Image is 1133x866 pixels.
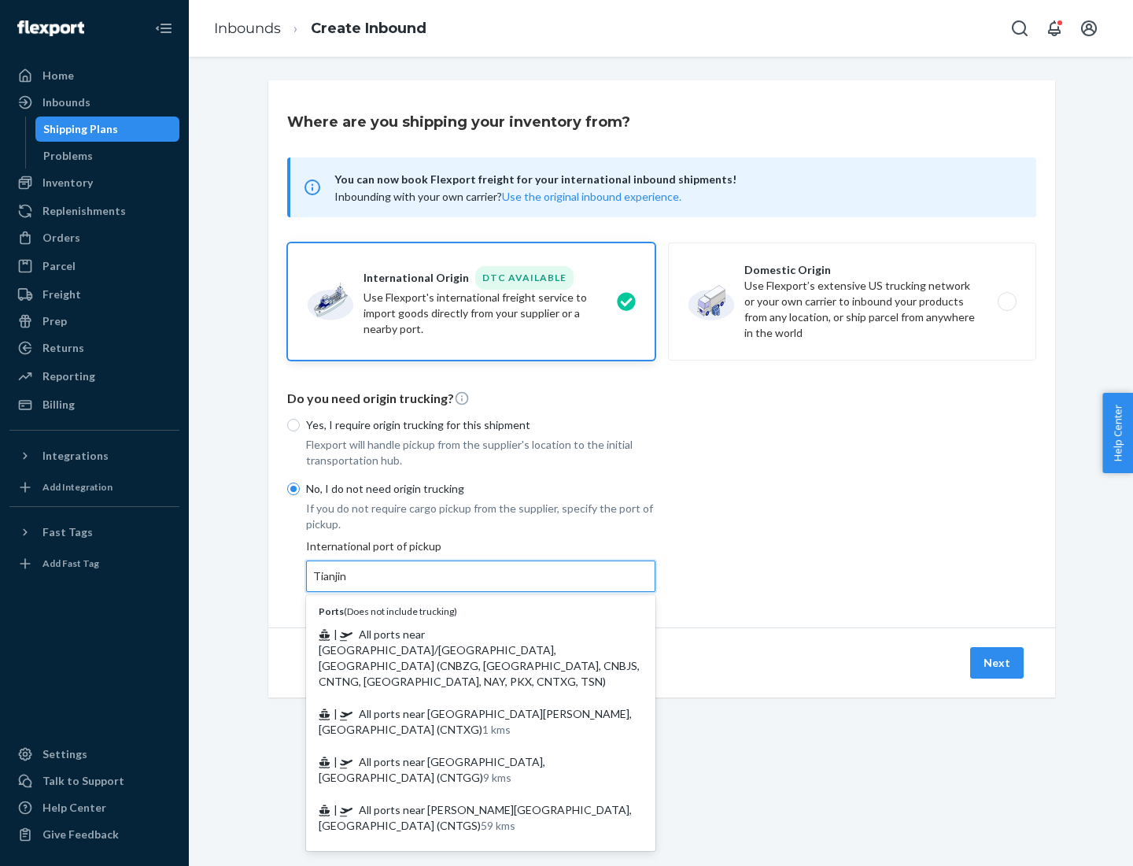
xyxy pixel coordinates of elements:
div: Home [42,68,74,83]
input: Yes, I require origin trucking for this shipment [287,419,300,431]
a: Add Fast Tag [9,551,179,576]
ol: breadcrumbs [201,6,439,52]
span: All ports near [GEOGRAPHIC_DATA]/[GEOGRAPHIC_DATA], [GEOGRAPHIC_DATA] (CNBZG, [GEOGRAPHIC_DATA], ... [319,627,640,688]
a: Help Center [9,795,179,820]
span: 1 kms [482,723,511,736]
a: Replenishments [9,198,179,224]
a: Inbounds [214,20,281,37]
a: Freight [9,282,179,307]
div: Orders [42,230,80,246]
div: Shipping Plans [43,121,118,137]
div: Parcel [42,258,76,274]
a: Reporting [9,364,179,389]
a: Create Inbound [311,20,426,37]
div: Give Feedback [42,827,119,842]
button: Open account menu [1073,13,1105,44]
span: | [334,627,338,641]
button: Open notifications [1039,13,1070,44]
div: Billing [42,397,75,413]
span: All ports near [GEOGRAPHIC_DATA], [GEOGRAPHIC_DATA] (CNTGG) [319,755,545,784]
div: Fast Tags [42,524,93,540]
p: Flexport will handle pickup from the supplier's location to the initial transportation hub. [306,437,655,468]
span: ( Does not include trucking ) [319,605,457,617]
a: Inbounds [9,90,179,115]
div: Talk to Support [42,773,124,789]
button: Next [970,647,1024,679]
button: Give Feedback [9,822,179,847]
a: Orders [9,225,179,250]
p: Do you need origin trucking? [287,390,1036,408]
p: Yes, I require origin trucking for this shipment [306,417,655,433]
img: Flexport logo [17,20,84,36]
a: Problems [35,143,180,168]
a: Parcel [9,254,179,279]
button: Open Search Box [1004,13,1035,44]
div: Add Fast Tag [42,557,99,570]
a: Shipping Plans [35,117,180,142]
div: Add Integration [42,480,113,494]
a: Returns [9,335,179,361]
button: Help Center [1102,393,1133,473]
span: | [334,803,338,816]
a: Prep [9,309,179,334]
span: You can now book Flexport freight for your international inbound shipments! [334,170,1017,189]
span: | [334,707,338,720]
input: No, I do not need origin trucking [287,483,300,495]
div: Settings [42,746,87,762]
a: Home [9,63,179,88]
p: If you do not require cargo pickup from the supplier, specify the port of pickup. [306,501,655,532]
span: All ports near [GEOGRAPHIC_DATA][PERSON_NAME], [GEOGRAPHIC_DATA] (CNTXG) [319,707,632,736]
button: Integrations [9,443,179,468]
span: Inbounding with your own carrier? [334,190,681,203]
h3: Where are you shipping your inventory from? [287,112,630,132]
div: Reporting [42,368,95,384]
span: | [334,755,338,768]
b: Ports [319,605,344,617]
div: Inventory [42,175,93,191]
span: 59 kms [481,819,515,832]
span: All ports near [PERSON_NAME][GEOGRAPHIC_DATA], [GEOGRAPHIC_DATA] (CNTGS) [319,803,632,832]
div: International port of pickup [306,538,655,592]
div: Problems [43,148,93,164]
div: Prep [42,313,67,329]
a: Inventory [9,170,179,195]
div: Returns [42,340,84,356]
button: Fast Tags [9,520,179,545]
a: Talk to Support [9,768,179,794]
p: No, I do not need origin trucking [306,481,655,497]
span: 9 kms [483,771,511,784]
div: Integrations [42,448,109,464]
a: Settings [9,742,179,767]
button: Close Navigation [148,13,179,44]
div: Help Center [42,800,106,816]
button: Use the original inbound experience. [502,189,681,205]
div: Freight [42,287,81,302]
a: Add Integration [9,475,179,500]
input: Ports(Does not include trucking) | All ports near [GEOGRAPHIC_DATA]/[GEOGRAPHIC_DATA], [GEOGRAPHI... [313,568,348,584]
a: Billing [9,392,179,417]
div: Replenishments [42,203,126,219]
div: Inbounds [42,94,90,110]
